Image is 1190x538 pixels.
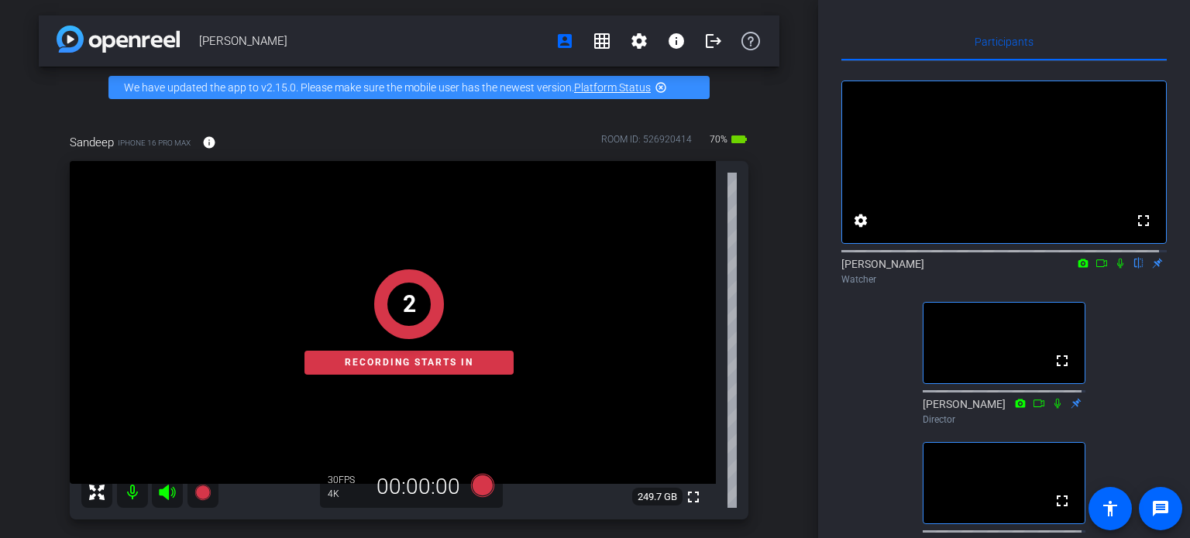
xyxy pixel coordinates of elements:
[923,413,1085,427] div: Director
[199,26,546,57] span: [PERSON_NAME]
[975,36,1034,47] span: Participants
[555,32,574,50] mat-icon: account_box
[1053,492,1071,510] mat-icon: fullscreen
[403,286,416,321] div: 2
[593,32,611,50] mat-icon: grid_on
[304,351,514,375] div: Recording starts in
[841,256,1167,286] div: [PERSON_NAME]
[841,272,1167,286] div: Watcher
[574,81,651,94] a: Platform Status
[851,211,870,230] mat-icon: settings
[667,32,686,50] mat-icon: info
[1101,499,1119,518] mat-icon: accessibility
[655,81,667,94] mat-icon: highlight_off
[630,32,648,50] mat-icon: settings
[704,32,723,50] mat-icon: logout
[1134,211,1153,230] mat-icon: fullscreen
[923,396,1085,427] div: [PERSON_NAME]
[1053,351,1071,370] mat-icon: fullscreen
[108,76,710,99] div: We have updated the app to v2.15.0. Please make sure the mobile user has the newest version.
[1130,255,1148,269] mat-icon: flip
[57,26,180,53] img: app-logo
[1151,499,1170,518] mat-icon: message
